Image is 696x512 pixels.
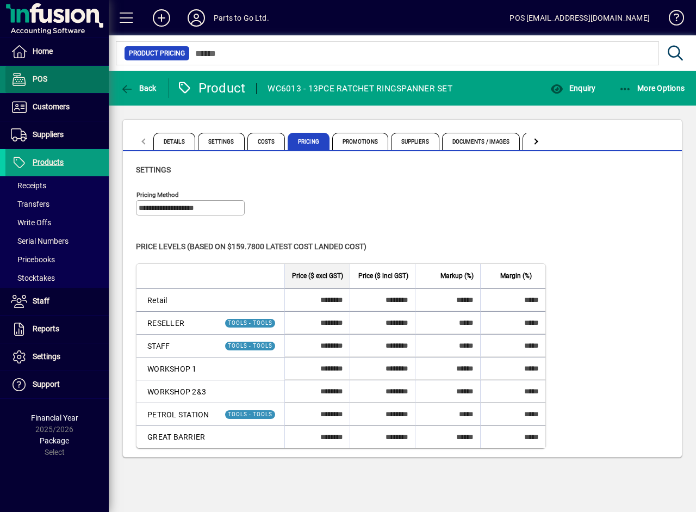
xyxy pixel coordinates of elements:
span: Back [120,84,157,92]
span: Customers [33,102,70,111]
div: Parts to Go Ltd. [214,9,269,27]
a: Serial Numbers [5,232,109,250]
a: Pricebooks [5,250,109,269]
span: Details [153,133,195,150]
span: Group Markup [222,270,264,282]
span: Custom Fields [523,133,583,150]
span: Price ($ incl GST) [358,270,408,282]
span: Product Pricing [129,48,185,59]
span: Pricebooks [11,255,55,264]
td: WORKSHOP 2&3 [136,380,216,403]
span: Enquiry [550,84,595,92]
a: POS [5,66,109,93]
span: Settings [198,133,245,150]
a: Reports [5,316,109,343]
td: WORKSHOP 1 [136,357,216,380]
app-page-header-button: Back [109,78,169,98]
div: POS [EMAIL_ADDRESS][DOMAIN_NAME] [509,9,650,27]
a: Home [5,38,109,65]
td: RESELLER [136,311,216,334]
span: Price ($ excl GST) [292,270,343,282]
a: Settings [5,343,109,371]
span: Markup (%) [440,270,474,282]
span: Support [33,380,60,388]
span: Pricing [288,133,330,150]
span: Package [40,436,69,445]
td: PETROL STATION [136,403,216,425]
td: STAFF [136,334,216,357]
div: WC6013 - 13PCE RATCHET RINGSPANNER SET [268,80,452,97]
a: Write Offs [5,213,109,232]
span: Suppliers [391,133,439,150]
span: Reports [33,324,59,333]
a: Transfers [5,195,109,213]
span: Transfers [11,200,49,208]
span: Promotions [332,133,388,150]
button: More Options [616,78,688,98]
span: Staff [33,297,49,305]
mat-label: Pricing method [136,191,179,199]
a: Knowledge Base [661,2,682,38]
span: Write Offs [11,218,51,227]
td: Retail [136,288,216,311]
span: More Options [619,84,685,92]
a: Support [5,371,109,398]
span: Level [147,270,162,282]
span: Serial Numbers [11,237,69,245]
span: Price levels (based on $159.7800 Latest cost landed cost) [136,242,366,251]
span: Receipts [11,181,46,190]
span: Home [33,47,53,55]
span: Settings [33,352,60,361]
a: Suppliers [5,121,109,149]
span: Costs [247,133,285,150]
button: Back [117,78,159,98]
a: Staff [5,288,109,315]
a: Stocktakes [5,269,109,287]
button: Enquiry [548,78,598,98]
span: POS [33,75,47,83]
span: TOOLS - TOOLS [228,320,272,326]
span: Financial Year [31,414,78,422]
div: Product [177,79,246,97]
button: Add [144,8,179,28]
span: TOOLS - TOOLS [228,343,272,349]
span: TOOLS - TOOLS [228,411,272,417]
span: Settings [136,165,171,174]
td: GREAT BARRIER [136,425,216,448]
a: Customers [5,94,109,121]
button: Profile [179,8,214,28]
span: Margin (%) [500,270,532,282]
span: Suppliers [33,130,64,139]
a: Receipts [5,176,109,195]
span: Documents / Images [442,133,520,150]
span: Stocktakes [11,274,55,282]
span: Products [33,158,64,166]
